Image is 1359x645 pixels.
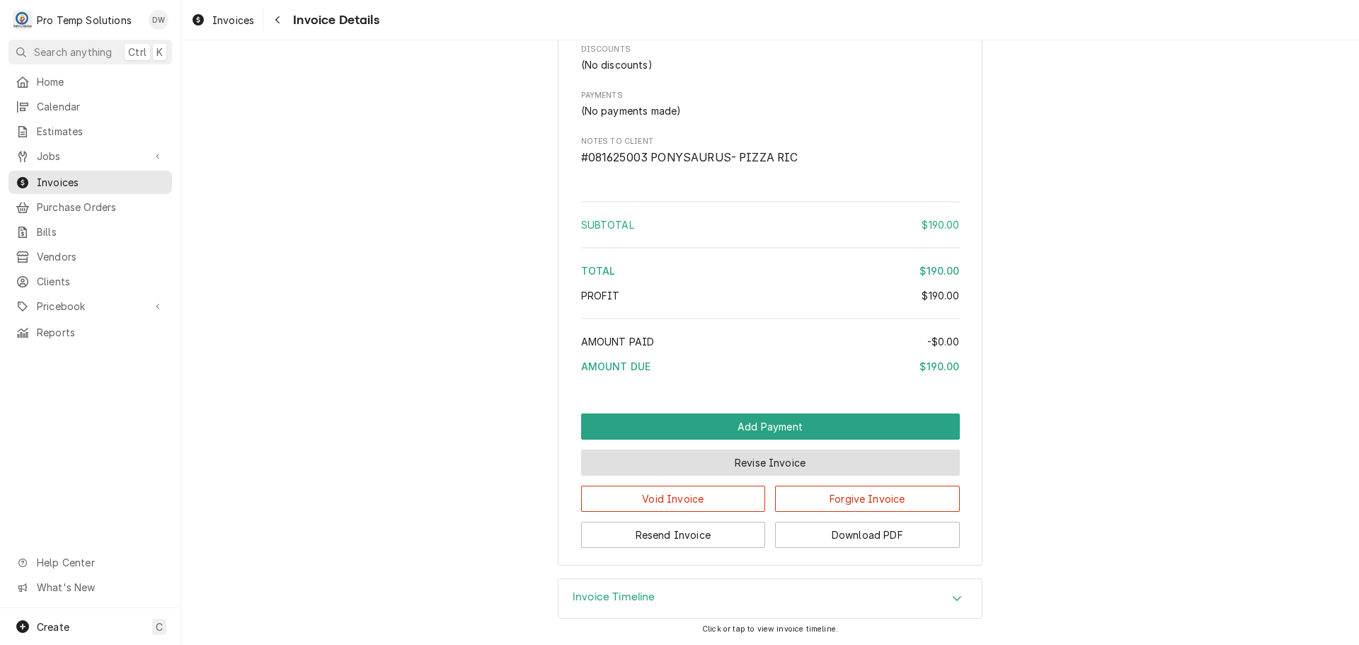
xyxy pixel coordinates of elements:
[581,90,960,101] label: Payments
[37,325,165,340] span: Reports
[581,288,960,303] div: Profit
[919,359,959,374] div: $190.00
[156,620,163,634] span: C
[581,336,655,348] span: Amount Paid
[8,245,172,268] a: Vendors
[266,8,289,31] button: Navigate back
[581,512,960,548] div: Button Group Row
[8,295,172,318] a: Go to Pricebook
[581,413,960,440] div: Button Group Row
[128,45,147,59] span: Ctrl
[581,290,620,302] span: Profit
[581,486,766,512] button: Void Invoice
[922,288,959,303] div: $190.00
[581,196,960,384] div: Amount Summary
[581,44,960,72] div: Discounts
[775,522,960,548] button: Download PDF
[581,57,960,72] div: Discounts List
[37,124,165,139] span: Estimates
[581,334,960,349] div: Amount Paid
[8,195,172,219] a: Purchase Orders
[581,263,960,278] div: Total
[37,274,165,289] span: Clients
[581,360,651,372] span: Amount Due
[149,10,168,30] div: Dana Williams's Avatar
[37,149,144,164] span: Jobs
[581,440,960,476] div: Button Group Row
[37,175,165,190] span: Invoices
[927,334,960,349] div: -$0.00
[8,321,172,344] a: Reports
[558,579,982,619] button: Accordion Details Expand Trigger
[581,450,960,476] button: Revise Invoice
[581,413,960,440] button: Add Payment
[37,99,165,114] span: Calendar
[149,10,168,30] div: DW
[8,171,172,194] a: Invoices
[289,11,379,30] span: Invoice Details
[702,624,838,634] span: Click or tap to view invoice timeline.
[581,522,766,548] button: Resend Invoice
[922,217,959,232] div: $190.00
[8,120,172,143] a: Estimates
[37,555,164,570] span: Help Center
[581,136,960,147] span: Notes to Client
[573,590,655,604] h3: Invoice Timeline
[185,8,260,32] a: Invoices
[581,359,960,374] div: Amount Due
[8,144,172,168] a: Go to Jobs
[581,151,798,164] span: #081625003 PONYSAURUS- PIZZA RIC
[581,44,960,55] span: Discounts
[558,579,982,619] div: Accordion Header
[8,70,172,93] a: Home
[8,220,172,244] a: Bills
[156,45,163,59] span: K
[37,74,165,89] span: Home
[581,476,960,512] div: Button Group Row
[581,217,960,232] div: Subtotal
[581,219,634,231] span: Subtotal
[37,224,165,239] span: Bills
[8,270,172,293] a: Clients
[37,13,132,28] div: Pro Temp Solutions
[558,578,982,620] div: Invoice Timeline
[581,90,960,118] div: Payments
[13,10,33,30] div: P
[581,413,960,548] div: Button Group
[775,486,960,512] button: Forgive Invoice
[581,136,960,166] div: Notes to Client
[8,551,172,574] a: Go to Help Center
[37,621,69,633] span: Create
[37,580,164,595] span: What's New
[212,13,254,28] span: Invoices
[13,10,33,30] div: Pro Temp Solutions's Avatar
[919,263,959,278] div: $190.00
[581,265,616,277] span: Total
[37,200,165,215] span: Purchase Orders
[581,149,960,166] span: Notes to Client
[37,249,165,264] span: Vendors
[8,95,172,118] a: Calendar
[8,40,172,64] button: Search anythingCtrlK
[8,576,172,599] a: Go to What's New
[34,45,112,59] span: Search anything
[37,299,144,314] span: Pricebook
